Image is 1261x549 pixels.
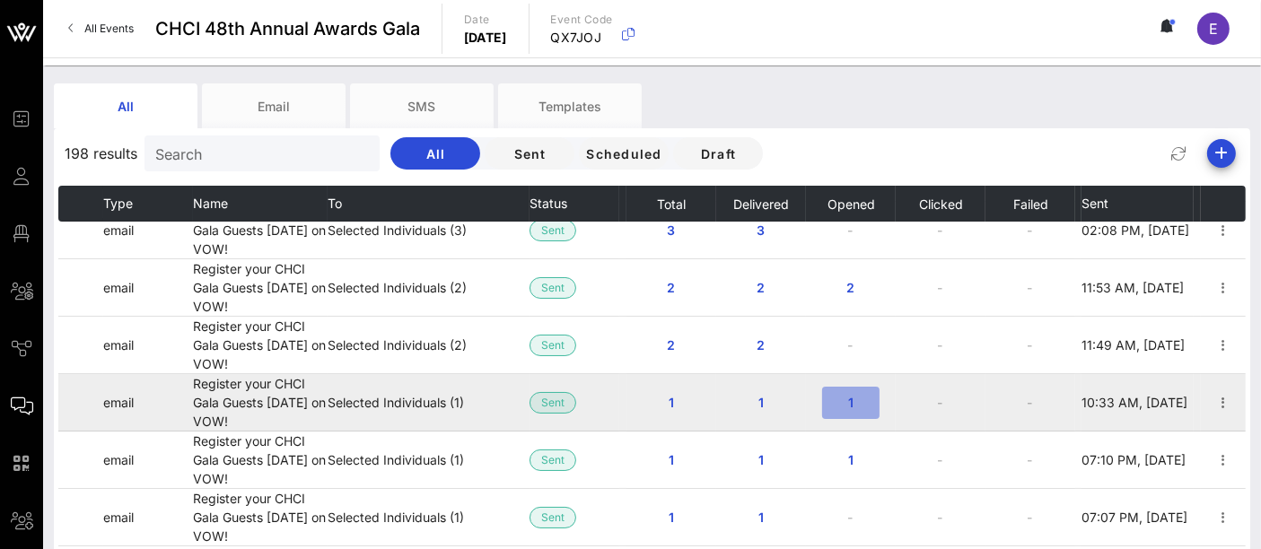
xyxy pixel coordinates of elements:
[1081,280,1184,295] span: 11:53 AM, [DATE]
[918,196,963,212] span: Clicked
[1209,20,1218,38] span: E
[1197,13,1230,45] div: E
[464,29,507,47] p: [DATE]
[103,489,193,546] td: email
[1081,222,1189,238] span: 02:08 PM, [DATE]
[643,444,700,476] button: 1
[65,143,137,164] span: 198 results
[1081,510,1187,525] span: 07:07 PM, [DATE]
[918,186,963,222] button: Clicked
[827,186,875,222] button: Opened
[551,11,613,29] p: Event Code
[103,431,193,489] td: email
[732,196,789,212] span: Delivered
[657,510,686,525] span: 1
[747,395,775,410] span: 1
[643,387,700,419] button: 1
[541,393,565,413] span: Sent
[747,222,775,238] span: 3
[541,278,565,298] span: Sent
[643,214,700,247] button: 3
[541,221,565,240] span: Sent
[827,196,875,212] span: Opened
[585,146,661,161] span: Scheduled
[464,11,507,29] p: Date
[193,202,328,259] td: Register your CHCI Gala Guests [DATE] on VOW!
[1081,186,1194,222] th: Sent
[57,14,144,43] a: All Events
[84,22,134,35] span: All Events
[328,489,530,546] td: Selected Individuals (1)
[541,450,565,470] span: Sent
[822,272,880,304] button: 2
[657,280,686,295] span: 2
[656,196,686,212] span: Total
[193,489,328,546] td: Register your CHCI Gala Guests [DATE] on VOW!
[1081,337,1185,353] span: 11:49 AM, [DATE]
[202,83,346,128] div: Email
[1081,395,1187,410] span: 10:33 AM, [DATE]
[328,196,342,211] span: To
[747,337,775,353] span: 2
[985,186,1075,222] th: Failed
[673,137,763,170] button: Draft
[822,387,880,419] button: 1
[103,186,193,222] th: Type
[350,83,494,128] div: SMS
[732,329,790,362] button: 2
[1012,196,1048,212] span: Failed
[579,137,669,170] button: Scheduled
[687,146,749,161] span: Draft
[836,280,865,295] span: 2
[530,196,567,211] span: Status
[193,374,328,431] td: Register your CHCI Gala Guests [DATE] on VOW!
[1012,186,1048,222] button: Failed
[103,374,193,431] td: email
[390,137,480,170] button: All
[541,508,565,527] span: Sent
[551,29,613,47] p: QX7JOJ
[896,186,985,222] th: Clicked
[328,374,530,431] td: Selected Individuals (1)
[643,501,700,534] button: 1
[103,317,193,374] td: email
[747,510,775,525] span: 1
[657,395,686,410] span: 1
[822,444,880,476] button: 1
[732,272,790,304] button: 2
[328,186,530,222] th: To
[643,272,700,304] button: 2
[103,259,193,317] td: email
[626,186,716,222] th: Total
[747,280,775,295] span: 2
[716,186,806,222] th: Delivered
[193,196,228,211] span: Name
[836,452,865,467] span: 1
[328,317,530,374] td: Selected Individuals (2)
[103,202,193,259] td: email
[193,186,328,222] th: Name
[328,259,530,317] td: Selected Individuals (2)
[643,329,700,362] button: 2
[1081,452,1186,467] span: 07:10 PM, [DATE]
[530,186,619,222] th: Status
[747,452,775,467] span: 1
[732,501,790,534] button: 1
[328,202,530,259] td: Selected Individuals (3)
[405,146,466,161] span: All
[155,15,420,42] span: CHCI 48th Annual Awards Gala
[836,395,865,410] span: 1
[193,431,328,489] td: Register your CHCI Gala Guests [DATE] on VOW!
[499,146,560,161] span: Sent
[732,387,790,419] button: 1
[732,214,790,247] button: 3
[732,444,790,476] button: 1
[732,186,789,222] button: Delivered
[806,186,896,222] th: Opened
[485,137,574,170] button: Sent
[193,317,328,374] td: Register your CHCI Gala Guests [DATE] on VOW!
[541,335,565,355] span: Sent
[657,452,686,467] span: 1
[656,186,686,222] button: Total
[657,222,686,238] span: 3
